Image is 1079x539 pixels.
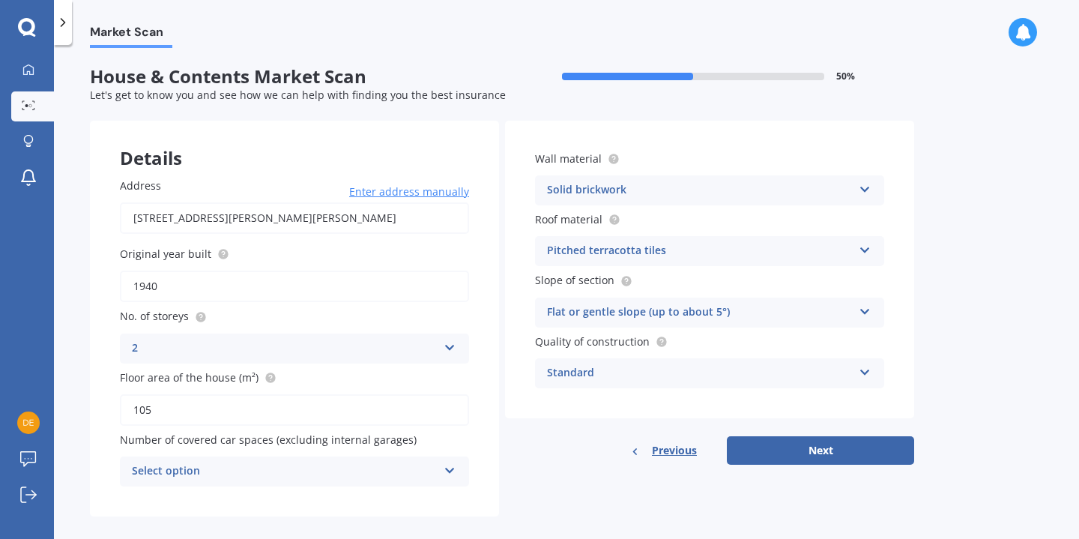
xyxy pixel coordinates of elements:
span: Roof material [535,212,602,226]
span: Address [120,178,161,193]
div: 2 [132,340,438,358]
span: No. of storeys [120,310,189,324]
div: Solid brickwork [547,181,853,199]
span: Number of covered car spaces (excluding internal garages) [120,433,417,447]
img: 3170a5abcf7987264e373063c9ad3edb [17,412,40,434]
span: Floor area of the house (m²) [120,370,259,385]
span: Quality of construction [535,334,650,349]
span: Previous [652,439,697,462]
span: Slope of section [535,274,614,288]
button: Next [727,436,914,465]
div: Flat or gentle slope (up to about 5°) [547,304,853,322]
div: Details [90,121,499,166]
div: Pitched terracotta tiles [547,242,853,260]
span: House & Contents Market Scan [90,66,502,88]
span: Wall material [535,151,602,166]
input: Enter address [120,202,469,234]
span: 50 % [836,71,855,82]
div: Standard [547,364,853,382]
div: Select option [132,463,438,481]
input: Enter year [120,271,469,302]
span: Let's get to know you and see how we can help with finding you the best insurance [90,88,506,102]
input: Enter floor area [120,394,469,426]
span: Market Scan [90,25,172,45]
span: Original year built [120,247,211,261]
span: Enter address manually [349,184,469,199]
